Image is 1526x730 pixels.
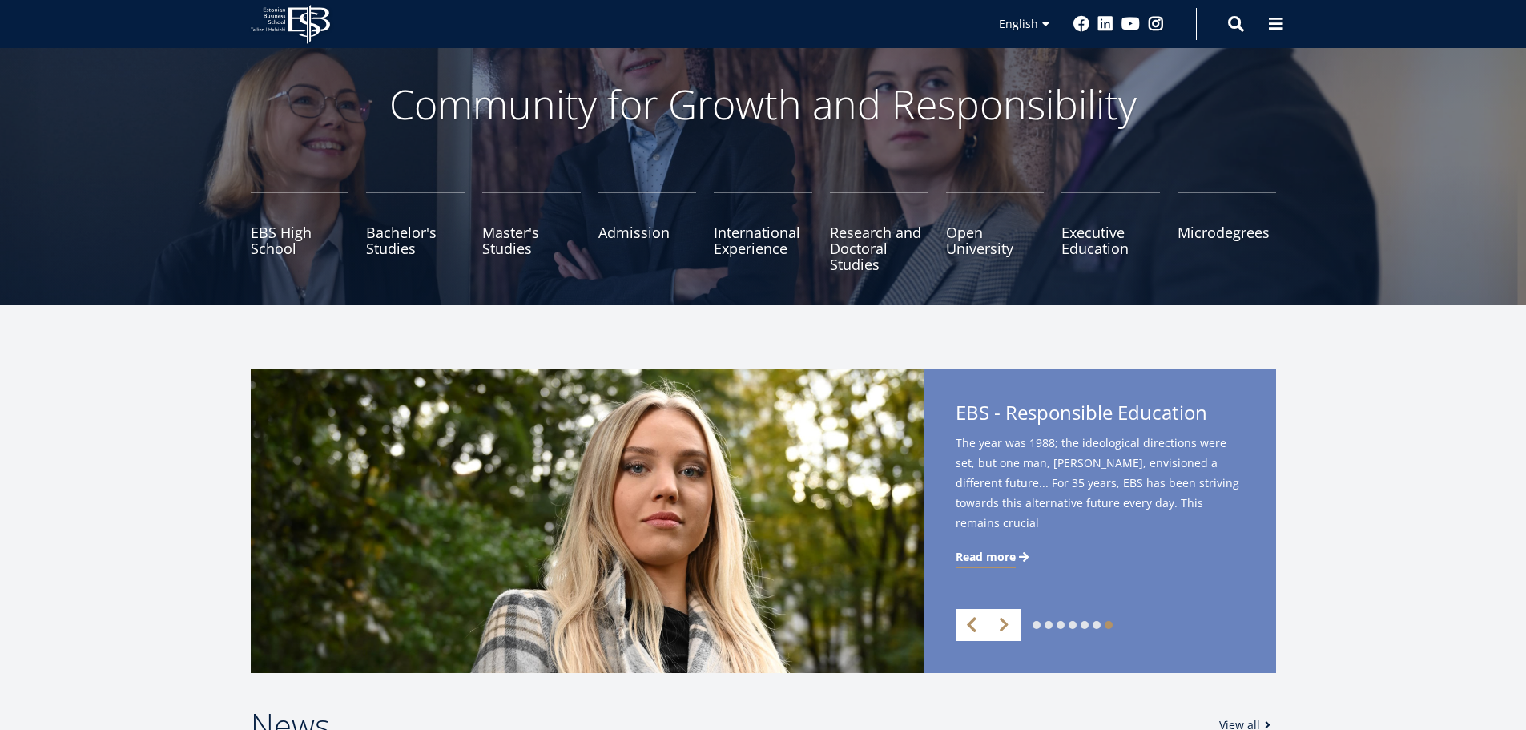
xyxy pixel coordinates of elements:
[251,369,924,673] img: a
[956,549,1016,565] span: Read more
[1148,16,1164,32] a: Instagram
[1069,621,1077,629] a: 4
[956,609,988,641] a: Previous
[1093,621,1101,629] a: 6
[1117,399,1207,425] span: Education
[1057,621,1065,629] a: 3
[1073,16,1089,32] a: Facebook
[1105,621,1113,629] a: 7
[714,192,812,272] a: International Experience
[1178,192,1276,272] a: Microdegrees
[830,192,928,272] a: Research and Doctoral Studies
[956,549,1032,565] a: Read more
[1081,621,1089,629] a: 5
[1033,621,1041,629] a: 1
[598,192,697,272] a: Admission
[1097,16,1113,32] a: Linkedin
[1005,399,1113,425] span: Responsible
[1061,192,1160,272] a: Executive Education
[482,192,581,272] a: Master's Studies
[1121,16,1140,32] a: Youtube
[339,80,1188,128] p: Community for Growth and Responsibility
[251,192,349,272] a: EBS High School
[956,433,1244,559] span: The year was 1988; the ideological directions were set, but one man, [PERSON_NAME], envisioned a ...
[994,399,1001,425] span: -
[366,192,465,272] a: Bachelor's Studies
[946,192,1045,272] a: Open University
[988,609,1021,641] a: Next
[956,399,989,425] span: EBS
[1045,621,1053,629] a: 2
